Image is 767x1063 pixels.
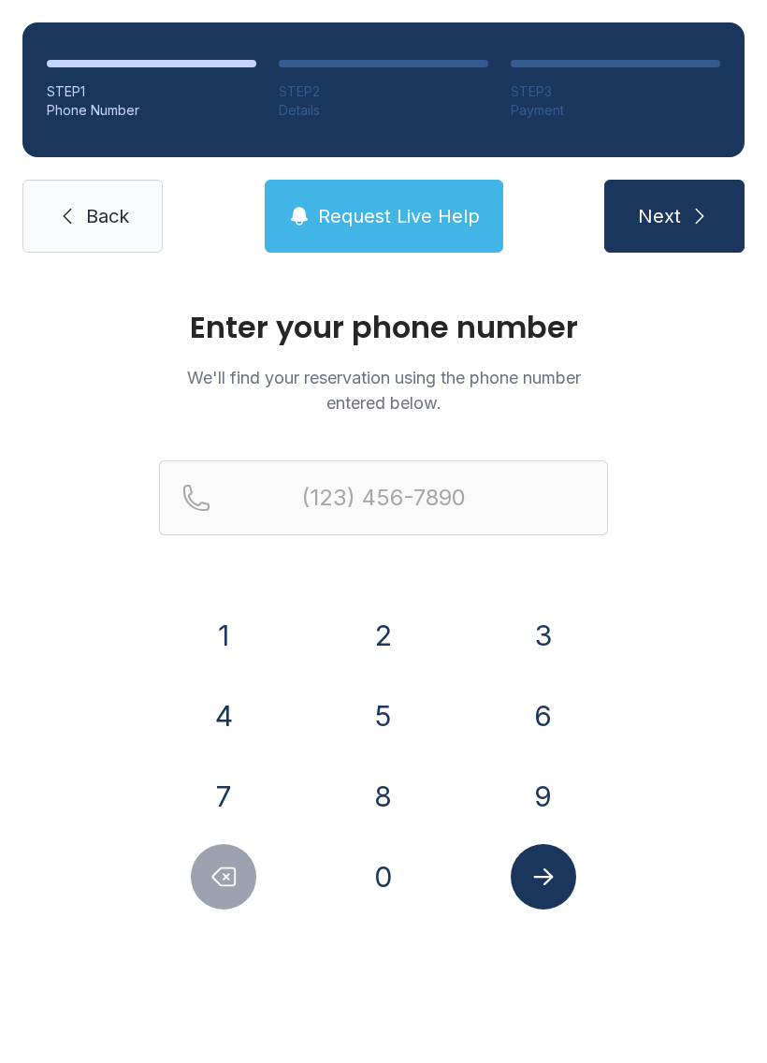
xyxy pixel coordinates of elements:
[511,603,576,668] button: 3
[511,764,576,829] button: 9
[47,101,256,120] div: Phone Number
[638,203,681,229] span: Next
[511,683,576,749] button: 6
[159,365,608,415] p: We'll find your reservation using the phone number entered below.
[351,764,416,829] button: 8
[191,764,256,829] button: 7
[279,82,488,101] div: STEP 2
[318,203,480,229] span: Request Live Help
[511,844,576,910] button: Submit lookup form
[159,460,608,535] input: Reservation phone number
[351,603,416,668] button: 2
[279,101,488,120] div: Details
[511,101,720,120] div: Payment
[86,203,129,229] span: Back
[47,82,256,101] div: STEP 1
[351,844,416,910] button: 0
[511,82,720,101] div: STEP 3
[191,844,256,910] button: Delete number
[191,683,256,749] button: 4
[191,603,256,668] button: 1
[159,313,608,342] h1: Enter your phone number
[351,683,416,749] button: 5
